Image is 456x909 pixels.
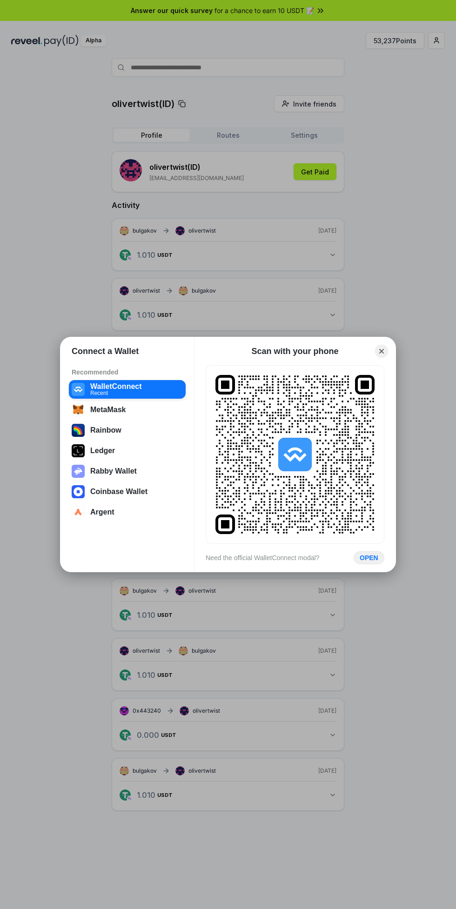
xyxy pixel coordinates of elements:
div: Ledger [90,447,115,455]
div: Coinbase Wallet [90,488,148,496]
div: Rabby Wallet [90,467,137,475]
button: WalletConnectRecent [69,380,186,399]
img: svg+xml,%3Csvg%20width%3D%2228%22%20height%3D%2228%22%20viewBox%3D%220%200%2028%2028%22%20fill%3D... [72,403,85,416]
h1: Connect a Wallet [72,346,139,357]
img: svg+xml,%3Csvg%20xmlns%3D%22http%3A%2F%2Fwww.w3.org%2F2000%2Fsvg%22%20width%3D%2228%22%20height%3... [72,444,85,457]
img: svg+xml,%3Csvg%20xmlns%3D%22http%3A%2F%2Fwww.w3.org%2F2000%2Fsvg%22%20fill%3D%22none%22%20viewBox... [72,465,85,478]
div: WalletConnect [90,382,142,391]
button: Close [375,345,388,358]
div: Recent [90,390,142,396]
button: Coinbase Wallet [69,482,186,501]
img: svg+xml,%3Csvg%20width%3D%22120%22%20height%3D%22120%22%20viewBox%3D%220%200%20120%20120%22%20fil... [72,424,85,437]
button: Ledger [69,441,186,460]
div: Need the official WalletConnect modal? [206,554,319,562]
button: OPEN [354,551,384,564]
button: Rainbow [69,421,186,440]
div: OPEN [360,554,378,562]
div: Argent [90,508,114,516]
button: MetaMask [69,401,186,419]
div: MetaMask [90,406,126,414]
img: svg+xml,%3Csvg%20width%3D%2228%22%20height%3D%2228%22%20viewBox%3D%220%200%2028%2028%22%20fill%3D... [72,485,85,498]
img: svg+xml,%3Csvg%20width%3D%2228%22%20height%3D%2228%22%20viewBox%3D%220%200%2028%2028%22%20fill%3D... [278,438,312,471]
div: Recommended [72,368,183,376]
div: Scan with your phone [251,346,338,357]
div: Rainbow [90,426,121,434]
img: svg+xml,%3Csvg%20width%3D%2228%22%20height%3D%2228%22%20viewBox%3D%220%200%2028%2028%22%20fill%3D... [72,383,85,396]
button: Rabby Wallet [69,462,186,481]
button: Argent [69,503,186,521]
img: svg+xml,%3Csvg%20width%3D%2228%22%20height%3D%2228%22%20viewBox%3D%220%200%2028%2028%22%20fill%3D... [72,506,85,519]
